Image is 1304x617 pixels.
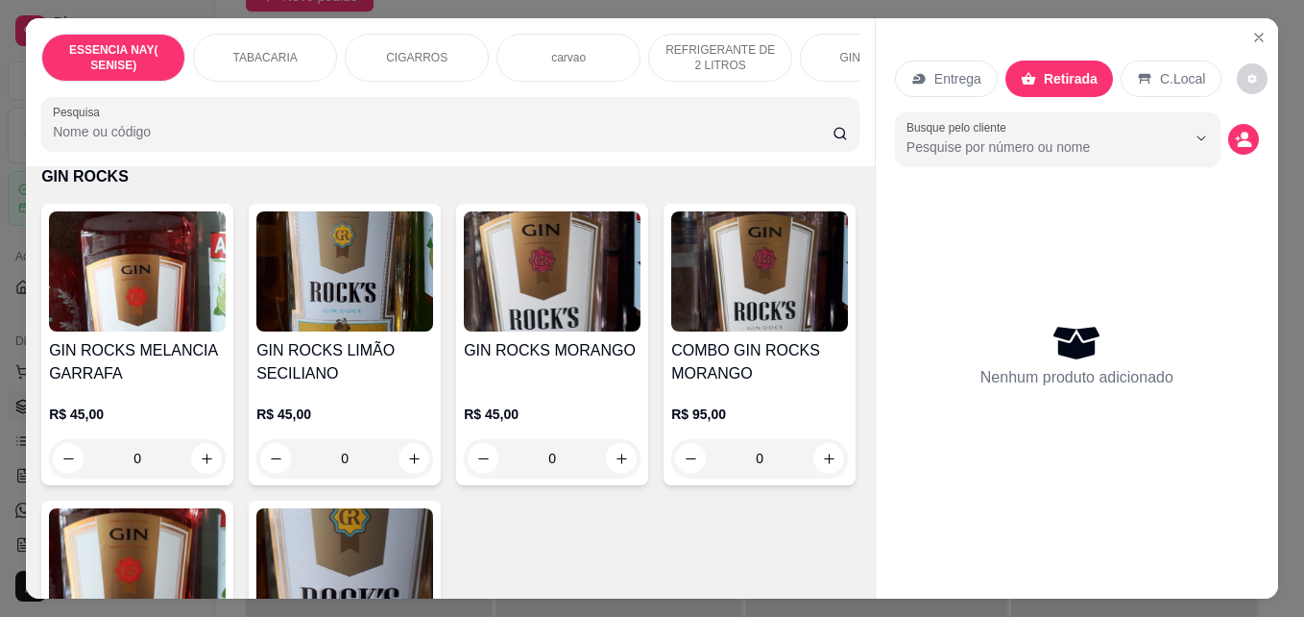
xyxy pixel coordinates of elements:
button: increase-product-quantity [606,443,637,474]
button: decrease-product-quantity [675,443,706,474]
input: Busque pelo cliente [906,137,1155,157]
button: decrease-product-quantity [53,443,84,474]
img: product-image [671,211,848,332]
button: decrease-product-quantity [260,443,291,474]
img: product-image [256,211,433,332]
input: Pesquisa [53,122,833,141]
img: product-image [464,211,640,332]
p: Entrega [934,69,981,88]
button: Show suggestions [1186,123,1217,154]
img: product-image [49,211,226,332]
button: decrease-product-quantity [1237,63,1268,94]
p: R$ 95,00 [671,405,848,424]
button: Close [1244,22,1274,53]
button: increase-product-quantity [398,443,429,474]
label: Pesquisa [53,104,107,120]
p: carvao [551,50,586,65]
button: decrease-product-quantity [468,443,498,474]
p: R$ 45,00 [49,405,226,424]
h4: GIN ROCKS MORANGO [464,339,640,362]
p: R$ 45,00 [464,405,640,424]
label: Busque pelo cliente [906,119,1013,136]
p: R$ 45,00 [256,405,433,424]
p: ESSENCIA NAY( SENISE) [58,42,169,73]
p: CIGARROS [386,50,447,65]
p: REFRIGERANTE DE 2 LITROS [664,42,776,73]
p: C.Local [1160,69,1205,88]
h4: GIN ROCKS MELANCIA GARRAFA [49,339,226,385]
button: increase-product-quantity [191,443,222,474]
p: GIN ROCKS [41,165,859,188]
p: GIN ROCKS [839,50,904,65]
h4: GIN ROCKS LIMÃO SECILIANO [256,339,433,385]
p: TABACARIA [233,50,298,65]
button: decrease-product-quantity [1228,124,1259,155]
p: Nenhum produto adicionado [980,366,1173,389]
button: increase-product-quantity [813,443,844,474]
h4: COMBO GIN ROCKS MORANGO [671,339,848,385]
p: Retirada [1044,69,1098,88]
